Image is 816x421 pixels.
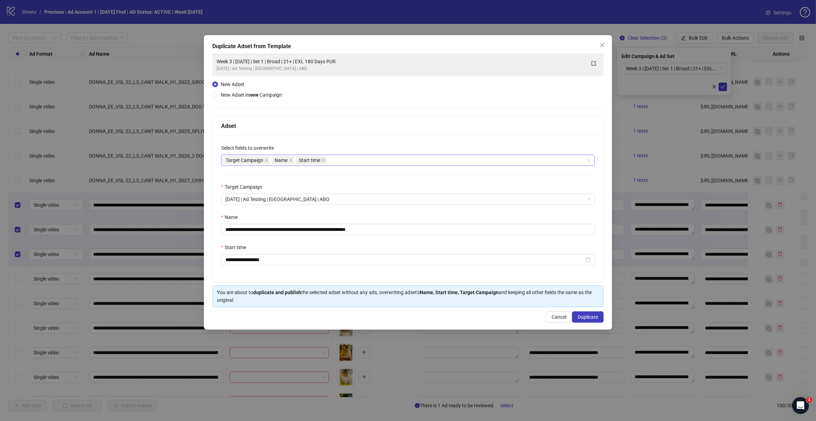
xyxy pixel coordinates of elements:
iframe: Intercom live chat [792,397,809,414]
label: Start time [221,244,250,251]
span: close [265,158,268,162]
input: Name [221,224,595,235]
span: New Adset [221,82,244,87]
span: close [289,158,293,162]
input: Start time [225,256,584,264]
span: close [599,42,605,48]
span: Duplicate [578,314,598,320]
button: Cancel [546,311,572,323]
span: Name [275,156,288,164]
span: export [591,61,596,66]
span: 1 [807,397,812,403]
strong: duplicate and publish [253,290,301,295]
span: October 22nd | Ad Testing | US | ABO [225,194,591,205]
button: Duplicate [572,311,604,323]
span: Target Campaign [223,156,270,164]
label: Target Campaign [221,183,266,191]
span: Name [271,156,294,164]
strong: new [249,92,258,98]
span: New Adset in Campaign [221,92,282,98]
span: Target Campaign [226,156,263,164]
label: Select fields to overwrite [221,144,278,152]
label: Name [221,213,242,221]
div: Week 3 | [DATE] | Set 1 | Broad | 21+ | EXL 180 Days PUR [217,58,585,65]
div: Adset [221,122,595,130]
div: [DATE] | Ad Testing | [GEOGRAPHIC_DATA] | ABO [217,65,585,72]
div: Duplicate Adset from Template [212,42,604,51]
span: Start time [296,156,327,164]
strong: Name, Start time, Target Campaign [420,290,499,295]
button: Close [597,39,608,51]
span: close [322,158,325,162]
span: Start time [299,156,320,164]
div: You are about to the selected adset without any ads, overwriting adset's and keeping all other fi... [217,289,599,304]
span: Cancel [552,314,566,320]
